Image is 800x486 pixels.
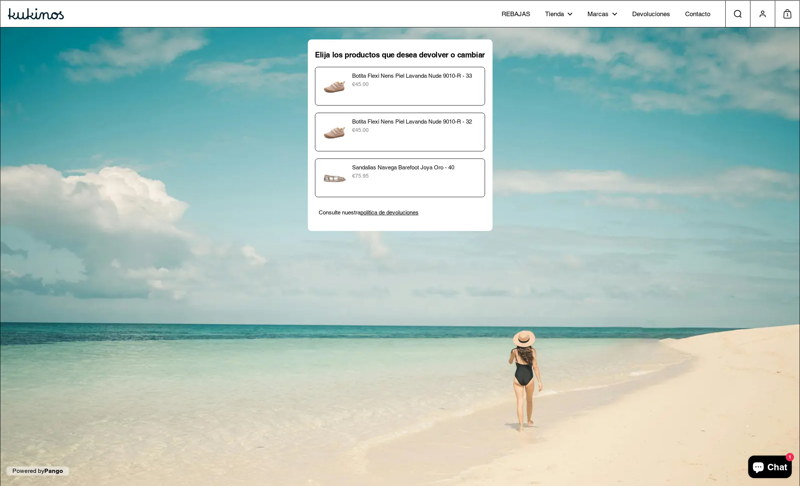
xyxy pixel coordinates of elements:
a: Marcas [580,3,625,24]
p: €45.00 [352,126,480,134]
img: sandalias-respetuosas-navega-joya-oro-kukinos-1.webp [320,163,349,192]
h1: Elija los productos que desea devolver o cambiar [315,50,485,60]
span: Contacto [685,10,710,18]
inbox-online-store-chat: Chat de la tienda online Shopify [746,456,794,480]
span: Marcas [588,10,609,18]
a: política de devoluciones [360,209,419,216]
span: 1 [783,10,791,20]
a: Tienda [538,3,580,24]
a: REBAJAS [494,3,538,24]
a: Devoluciones [625,3,678,24]
img: zapatillas-lavanda-nude-9010R-flexinens-kukinos.webp [320,72,349,101]
a: Contacto [678,3,718,24]
p: Botita Flexi Nens Piel Lavanda Nude 9010-R - 33 [352,72,480,80]
a: Pango [44,467,63,474]
img: zapatillas-lavanda-nude-9010R-flexinens-kukinos.webp [320,118,349,146]
span: REBAJAS [502,10,530,18]
span: Devoluciones [632,10,670,18]
div: Consulte nuestra [319,208,482,217]
p: Sandalias Navega Barefoot Joya Oro - 40 [352,163,480,172]
p: Powered by [6,466,69,476]
p: €75.95 [352,172,480,180]
p: Botita Flexi Nens Piel Lavanda Nude 9010-R - 32 [352,118,480,126]
span: Tienda [545,10,564,18]
p: €45.00 [352,80,480,88]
